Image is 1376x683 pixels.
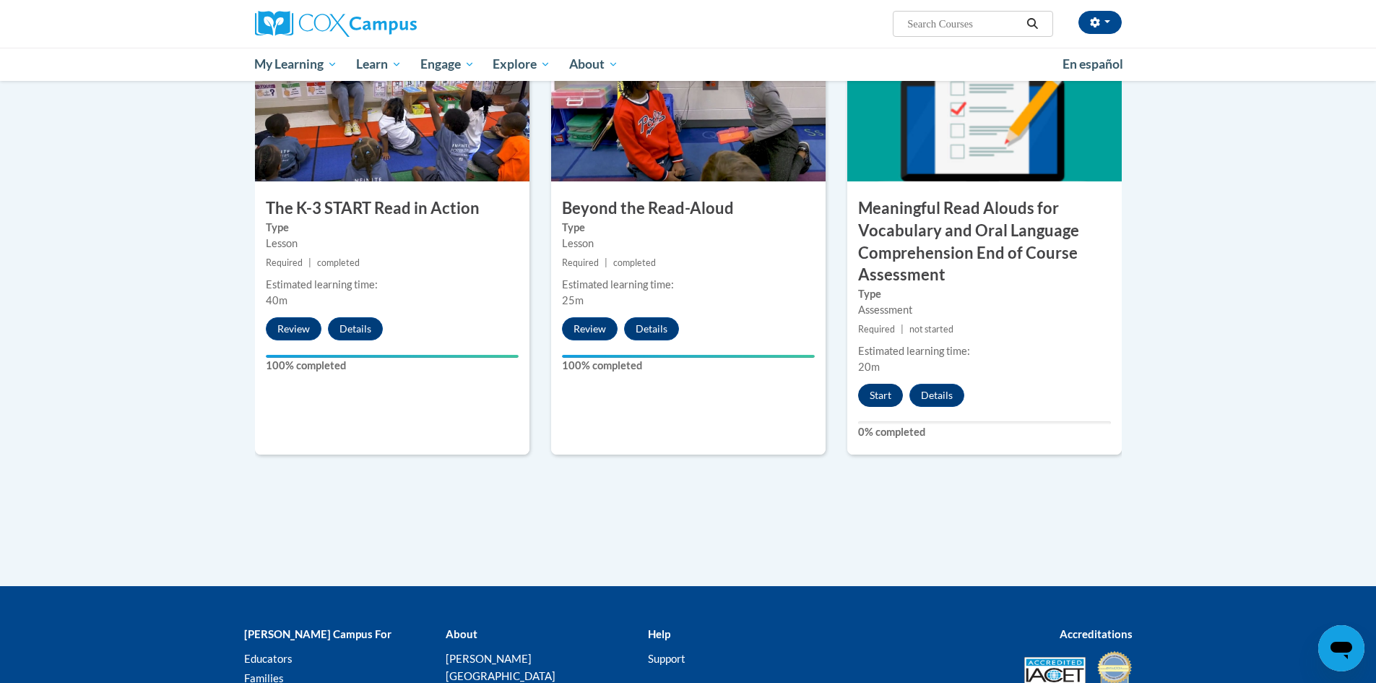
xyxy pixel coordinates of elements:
[560,48,628,81] a: About
[266,220,519,236] label: Type
[1318,625,1364,671] iframe: Button to launch messaging window
[244,627,391,640] b: [PERSON_NAME] Campus For
[266,294,287,306] span: 40m
[624,317,679,340] button: Details
[244,652,293,665] a: Educators
[328,317,383,340] button: Details
[1063,56,1123,72] span: En español
[446,627,477,640] b: About
[1053,49,1133,80] a: En español
[1021,15,1043,33] button: Search
[255,197,529,220] h3: The K-3 START Read in Action
[605,257,607,268] span: |
[551,197,826,220] h3: Beyond the Read-Aloud
[858,424,1111,440] label: 0% completed
[1078,11,1122,34] button: Account Settings
[562,358,815,374] label: 100% completed
[648,627,670,640] b: Help
[562,220,815,236] label: Type
[648,652,685,665] a: Support
[562,236,815,252] div: Lesson
[255,11,417,37] img: Cox Campus
[1060,627,1133,640] b: Accreditations
[858,361,880,373] span: 20m
[909,324,953,335] span: not started
[906,15,1021,33] input: Search Courses
[562,257,599,268] span: Required
[420,56,475,73] span: Engage
[569,56,618,73] span: About
[254,56,337,73] span: My Learning
[255,37,529,181] img: Course Image
[858,324,895,335] span: Required
[356,56,402,73] span: Learn
[308,257,311,268] span: |
[847,197,1122,286] h3: Meaningful Read Alouds for Vocabulary and Oral Language Comprehension End of Course Assessment
[266,358,519,374] label: 100% completed
[858,343,1111,359] div: Estimated learning time:
[909,384,964,407] button: Details
[551,37,826,181] img: Course Image
[858,384,903,407] button: Start
[266,317,321,340] button: Review
[446,652,555,682] a: [PERSON_NAME][GEOGRAPHIC_DATA]
[858,302,1111,318] div: Assessment
[246,48,347,81] a: My Learning
[317,257,360,268] span: completed
[266,277,519,293] div: Estimated learning time:
[266,355,519,358] div: Your progress
[255,11,529,37] a: Cox Campus
[347,48,411,81] a: Learn
[562,317,618,340] button: Review
[858,286,1111,302] label: Type
[901,324,904,335] span: |
[847,37,1122,181] img: Course Image
[562,294,584,306] span: 25m
[266,257,303,268] span: Required
[562,277,815,293] div: Estimated learning time:
[562,355,815,358] div: Your progress
[493,56,550,73] span: Explore
[483,48,560,81] a: Explore
[411,48,484,81] a: Engage
[613,257,656,268] span: completed
[266,236,519,252] div: Lesson
[233,48,1143,81] div: Main menu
